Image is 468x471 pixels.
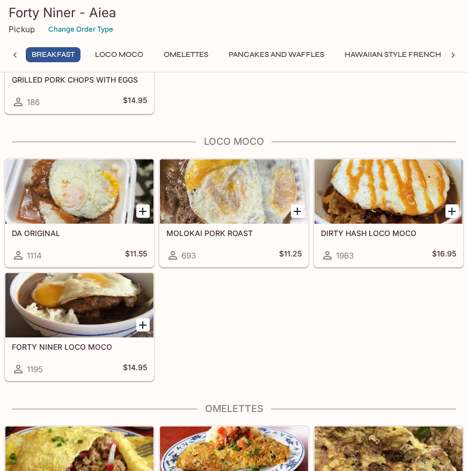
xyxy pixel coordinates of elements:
[12,75,147,84] h5: GRILLED PORK CHOPS WITH EGGS
[136,204,150,218] button: Add DA ORIGINAL
[89,47,149,62] button: Loco Moco
[43,21,118,38] button: Change Order Type
[432,249,456,262] h5: $16.95
[445,204,459,218] button: Add DIRTY HASH LOCO MOCO
[12,229,147,238] h5: DA ORIGINAL
[26,47,81,62] button: Breakfast
[4,136,464,148] h4: Loco Moco
[159,159,309,267] a: MOLOKAI PORK ROAST693$11.25
[5,159,154,267] a: DA ORIGINAL1114$11.55
[136,318,150,332] button: Add FORTY NINER LOCO MOCO
[9,4,459,21] h3: Forty Niner - Aiea
[5,273,153,337] div: FORTY NINER LOCO MOCO
[321,229,456,238] h5: DIRTY HASH LOCO MOCO
[27,251,42,261] span: 1114
[160,159,308,224] div: MOLOKAI PORK ROAST
[336,251,354,261] span: 1963
[181,251,196,261] span: 693
[223,47,330,62] button: Pancakes and Waffles
[12,342,147,351] h5: FORTY NINER LOCO MOCO
[5,273,154,381] a: FORTY NINER LOCO MOCO1195$14.95
[158,47,214,62] button: Omelettes
[27,97,40,107] span: 186
[123,95,147,108] h5: $14.95
[315,159,463,224] div: DIRTY HASH LOCO MOCO
[123,363,147,376] h5: $14.95
[4,403,464,415] h4: Omelettes
[5,159,153,224] div: DA ORIGINAL
[166,229,302,238] h5: MOLOKAI PORK ROAST
[279,249,302,262] h5: $11.25
[27,364,43,374] span: 1195
[291,204,304,218] button: Add MOLOKAI PORK ROAST
[314,159,463,267] a: DIRTY HASH LOCO MOCO1963$16.95
[125,249,147,262] h5: $11.55
[9,24,35,34] p: Pickup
